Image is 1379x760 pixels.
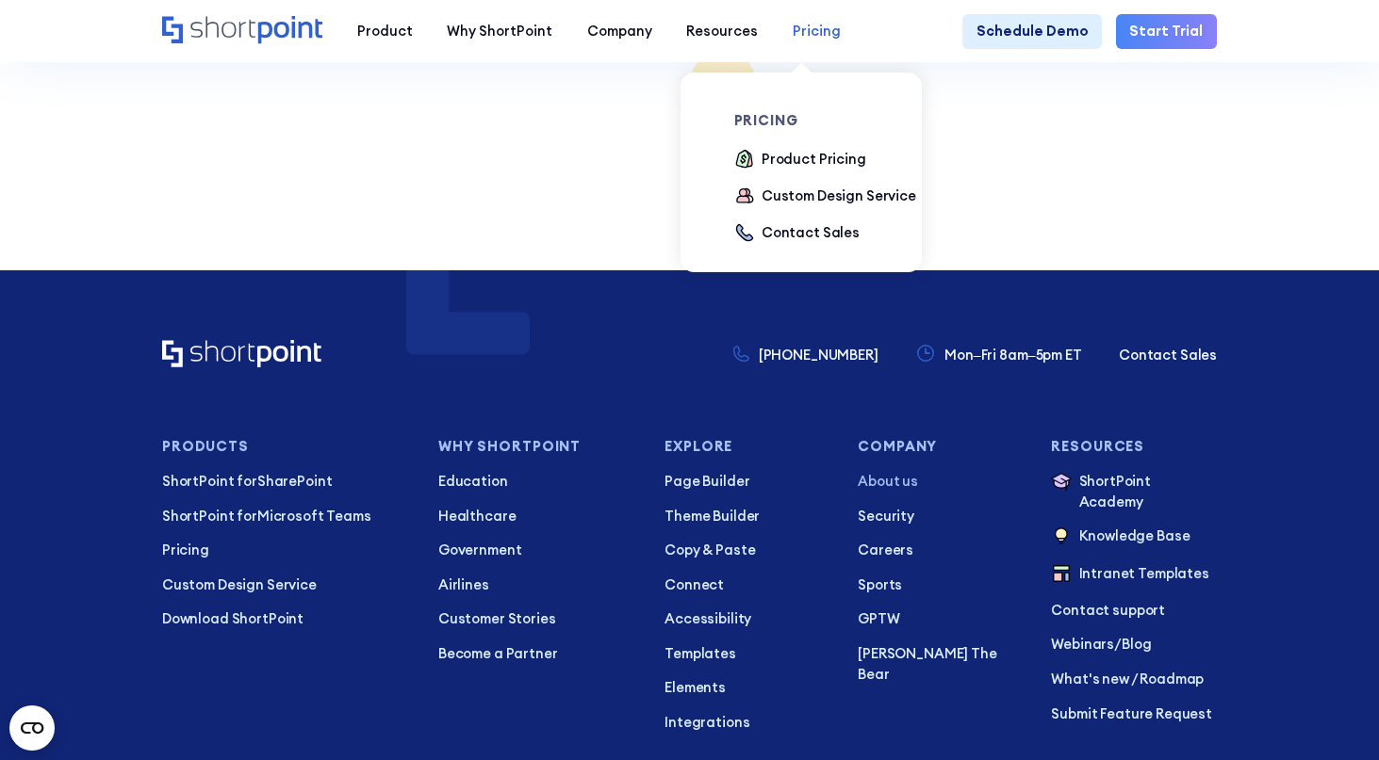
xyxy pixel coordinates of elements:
[1079,471,1218,512] p: ShortPoint Academy
[665,506,830,526] a: Theme Builder
[669,14,776,49] a: Resources
[438,471,637,492] a: Education
[665,677,830,698] a: Elements
[665,471,830,492] a: Page Builder
[733,345,878,365] a: [PHONE_NUMBER]
[438,506,637,526] a: Healthcare
[438,540,637,560] a: Government
[162,540,411,560] a: Pricing
[339,14,430,49] a: Product
[1122,635,1151,653] a: Blog
[858,608,1024,629] a: GPTW
[858,471,1024,492] a: About us
[438,643,637,664] a: Become a Partner
[665,643,830,664] a: Templates
[1051,634,1217,655] p: /
[665,608,830,629] a: Accessibility
[858,439,1024,454] h3: Company
[438,574,637,595] a: Airlines
[1051,669,1217,689] a: What's new / Roadmap
[665,712,830,733] a: Integrations
[762,149,866,170] div: Product Pricing
[1051,471,1217,512] a: ShortPoint Academy
[665,439,830,454] h3: Explore
[762,222,860,243] div: Contact Sales
[438,439,637,454] h3: Why Shortpoint
[9,705,55,751] button: Open CMP widget
[762,186,916,206] div: Custom Design Service
[734,186,916,209] a: Custom Design Service
[1051,600,1217,621] a: Contact support
[430,14,570,49] a: Why ShortPoint
[734,149,866,172] a: Product Pricing
[1285,670,1379,760] iframe: Chat Widget
[162,340,322,370] a: Home
[162,472,257,490] span: ShortPoint for
[162,608,411,629] a: Download ShortPoint
[858,574,1024,595] a: Sports
[776,14,859,49] a: Pricing
[1051,526,1217,549] a: Knowledge Base
[569,14,669,49] a: Company
[734,114,928,128] div: pricing
[438,608,637,629] p: Customer Stories
[162,471,411,492] p: SharePoint
[858,540,1024,560] a: Careers
[1051,439,1217,454] h3: Resources
[162,507,257,525] span: ShortPoint for
[1079,563,1209,587] p: Intranet Templates
[858,506,1024,526] a: Security
[686,21,758,41] div: Resources
[793,21,841,41] div: Pricing
[587,21,652,41] div: Company
[1051,563,1217,587] a: Intranet Templates
[162,574,411,595] a: Custom Design Service
[665,574,830,595] a: Connect
[1116,14,1217,49] a: Start Trial
[1051,635,1114,653] a: Webinars
[357,21,413,41] div: Product
[665,540,830,560] a: Copy & Paste
[1119,345,1217,365] a: Contact Sales
[162,16,322,46] a: Home
[962,14,1102,49] a: Schedule Demo
[858,643,1024,685] a: [PERSON_NAME] The Bear
[1079,526,1190,549] p: Knowledge Base
[162,506,411,526] p: Microsoft Teams
[944,345,1082,365] p: Mon–Fri 8am–5pm ET
[734,222,860,246] a: Contact Sales
[162,471,411,492] a: ShortPoint forSharePoint
[447,21,552,41] div: Why ShortPoint
[1051,703,1217,724] a: Submit Feature Request
[759,345,878,365] p: [PHONE_NUMBER]
[162,439,411,454] h3: Products
[162,506,411,526] a: ShortPoint forMicrosoft Teams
